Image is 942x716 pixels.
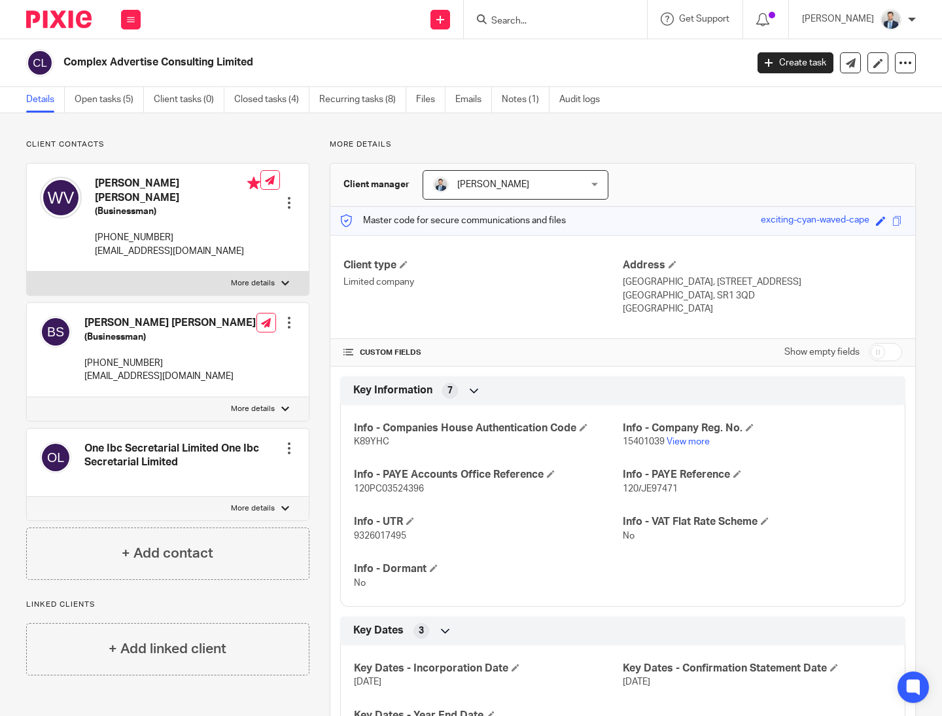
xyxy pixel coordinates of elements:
span: 3 [419,624,424,637]
span: [DATE] [354,677,381,687]
span: 120/JE97471 [623,484,678,493]
a: Files [416,87,445,113]
h4: Address [623,259,902,272]
h4: Key Dates - Confirmation Statement Date [623,662,892,675]
img: Pixie [26,10,92,28]
img: svg%3E [40,316,71,348]
h4: Info - PAYE Reference [623,468,892,482]
p: [PHONE_NUMBER] [84,357,256,370]
img: LinkedIn%20Profile.jpeg [433,177,449,192]
a: View more [667,437,710,446]
i: Primary [247,177,260,190]
h4: CUSTOM FIELDS [343,348,623,358]
label: Show empty fields [784,346,860,359]
p: [GEOGRAPHIC_DATA], SR1 3QD [623,289,902,302]
a: Audit logs [559,87,610,113]
span: 15401039 [623,437,665,446]
div: exciting-cyan-waved-cape [761,213,869,228]
a: Open tasks (5) [75,87,144,113]
span: 7 [447,384,453,397]
h4: Info - PAYE Accounts Office Reference [354,468,623,482]
span: 120PC03524396 [354,484,424,493]
h5: (Businessman) [84,331,256,344]
p: [GEOGRAPHIC_DATA] [623,302,902,315]
span: [PERSON_NAME] [457,180,529,189]
h4: Info - VAT Flat Rate Scheme [623,515,892,529]
h4: Info - Companies House Authentication Code [354,421,623,435]
p: [PHONE_NUMBER] [95,231,260,244]
span: 9326017495 [354,531,406,541]
img: LinkedIn%20Profile.jpeg [881,9,901,30]
a: Emails [455,87,492,113]
p: Master code for secure communications and files [340,214,566,227]
a: Client tasks (0) [154,87,224,113]
span: No [623,531,635,541]
h2: Complex Advertise Consulting Limited [63,56,603,69]
span: Key Dates [353,624,404,637]
p: [EMAIL_ADDRESS][DOMAIN_NAME] [95,245,260,258]
h4: + Add linked client [109,639,226,659]
a: Notes (1) [502,87,549,113]
span: Key Information [353,384,432,397]
p: [PERSON_NAME] [802,12,874,26]
p: [EMAIL_ADDRESS][DOMAIN_NAME] [84,370,256,383]
p: More details [231,404,275,414]
a: Closed tasks (4) [234,87,309,113]
span: K89YHC [354,437,389,446]
h4: Client type [343,259,623,272]
p: [GEOGRAPHIC_DATA], [STREET_ADDRESS] [623,276,902,289]
p: Client contacts [26,139,309,150]
a: Recurring tasks (8) [319,87,406,113]
p: More details [231,503,275,514]
h4: Key Dates - Incorporation Date [354,662,623,675]
h3: Client manager [343,178,410,191]
a: Details [26,87,65,113]
p: More details [330,139,916,150]
img: svg%3E [26,49,54,77]
input: Search [490,16,608,27]
h4: Info - Dormant [354,562,623,576]
span: Get Support [679,14,729,24]
h4: Info - Company Reg. No. [623,421,892,435]
p: More details [231,278,275,289]
h5: (Businessman) [95,205,260,218]
h4: + Add contact [122,543,213,564]
h4: One Ibc Secretarial Limited One Ibc Secretarial Limited [84,442,283,470]
img: svg%3E [40,442,71,473]
h4: [PERSON_NAME] [PERSON_NAME] [95,177,260,205]
a: Create task [758,52,833,73]
h4: Info - UTR [354,515,623,529]
span: No [354,579,366,588]
p: Limited company [343,276,623,289]
p: Linked clients [26,600,309,610]
h4: [PERSON_NAME] [PERSON_NAME] [84,316,256,330]
img: svg%3E [40,177,82,219]
span: [DATE] [623,677,650,687]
